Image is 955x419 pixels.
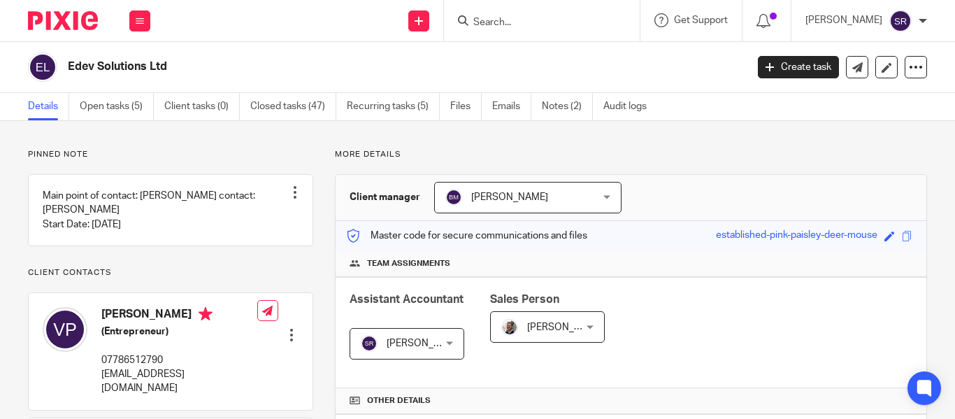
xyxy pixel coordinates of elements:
[250,93,336,120] a: Closed tasks (47)
[527,322,604,332] span: [PERSON_NAME]
[450,93,482,120] a: Files
[889,10,912,32] img: svg%3E
[347,93,440,120] a: Recurring tasks (5)
[361,335,378,352] img: svg%3E
[335,149,927,160] p: More details
[80,93,154,120] a: Open tasks (5)
[346,229,587,243] p: Master code for secure communications and files
[445,189,462,206] img: svg%3E
[101,367,257,396] p: [EMAIL_ADDRESS][DOMAIN_NAME]
[501,319,518,336] img: Matt%20Circle.png
[68,59,603,74] h2: Edev Solutions Ltd
[367,258,450,269] span: Team assignments
[492,93,531,120] a: Emails
[758,56,839,78] a: Create task
[28,11,98,30] img: Pixie
[472,17,598,29] input: Search
[28,149,313,160] p: Pinned note
[101,307,257,325] h4: [PERSON_NAME]
[350,294,464,305] span: Assistant Accountant
[28,52,57,82] img: svg%3E
[350,190,420,204] h3: Client manager
[716,228,877,244] div: established-pink-paisley-deer-mouse
[28,93,69,120] a: Details
[164,93,240,120] a: Client tasks (0)
[367,395,431,406] span: Other details
[199,307,213,321] i: Primary
[471,192,548,202] span: [PERSON_NAME]
[603,93,657,120] a: Audit logs
[805,13,882,27] p: [PERSON_NAME]
[490,294,559,305] span: Sales Person
[101,325,257,339] h5: (Entrepreneur)
[28,267,313,278] p: Client contacts
[542,93,593,120] a: Notes (2)
[43,307,87,352] img: svg%3E
[387,339,464,348] span: [PERSON_NAME]
[674,15,728,25] span: Get Support
[101,353,257,367] p: 07786512790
